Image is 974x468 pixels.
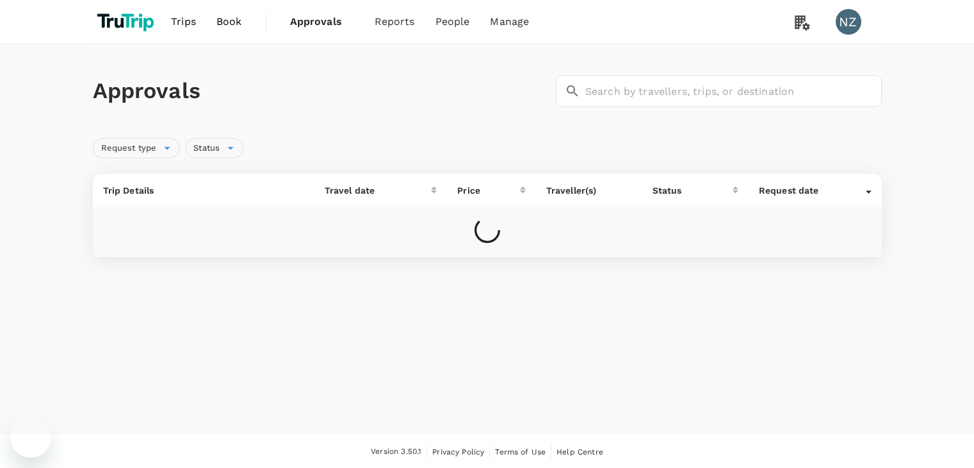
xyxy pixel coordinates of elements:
[216,14,242,29] span: Book
[185,138,243,158] div: Status
[325,184,432,197] div: Travel date
[759,184,866,197] div: Request date
[432,445,484,459] a: Privacy Policy
[10,417,51,458] iframe: Botón para iniciar la ventana de mensajería
[495,447,546,456] span: Terms of Use
[836,9,861,35] div: NZ
[585,75,882,107] input: Search by travellers, trips, or destination
[93,8,161,36] img: TruTrip logo
[103,184,304,197] p: Trip Details
[290,14,354,29] span: Approvals
[93,138,181,158] div: Request type
[93,78,551,104] h1: Approvals
[171,14,196,29] span: Trips
[186,142,227,155] span: Status
[371,446,421,458] span: Version 3.50.1
[556,445,603,459] a: Help Centre
[93,142,165,155] span: Request type
[432,447,484,456] span: Privacy Policy
[457,184,519,197] div: Price
[495,445,546,459] a: Terms of Use
[653,184,733,197] div: Status
[435,14,470,29] span: People
[556,447,603,456] span: Help Centre
[375,14,415,29] span: Reports
[546,184,632,197] p: Traveller(s)
[490,14,529,29] span: Manage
